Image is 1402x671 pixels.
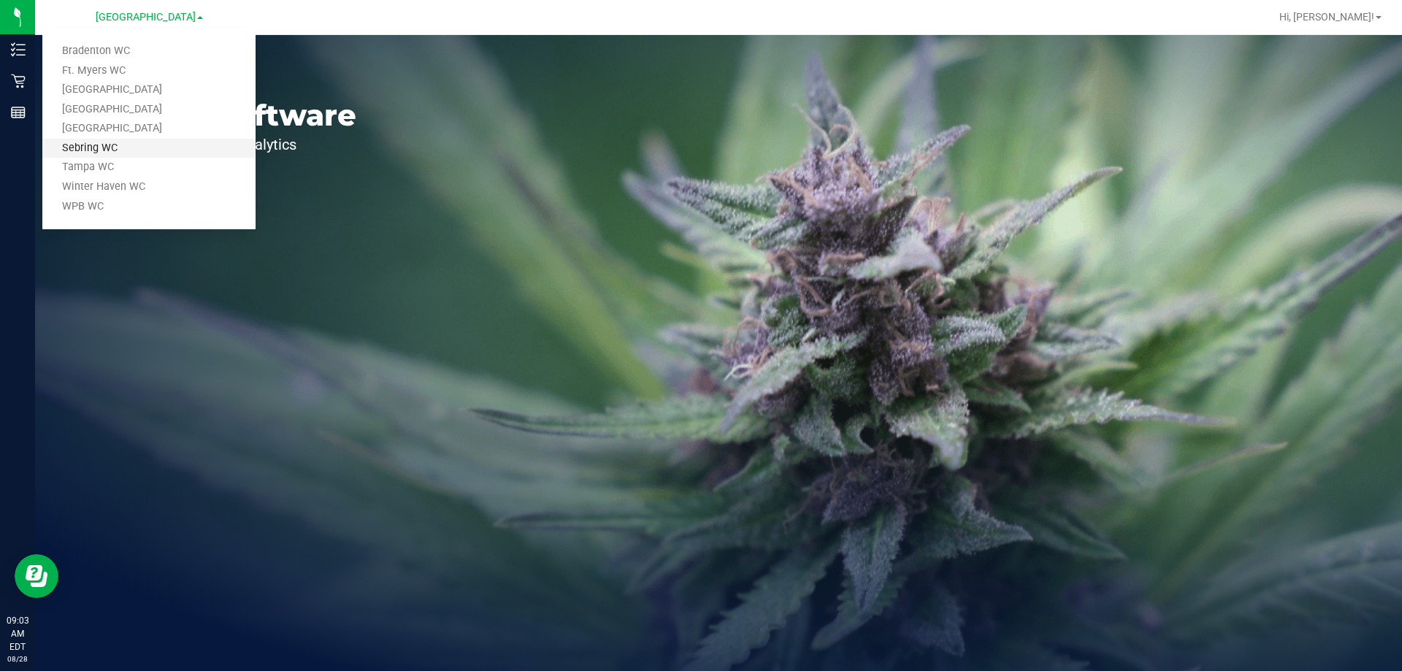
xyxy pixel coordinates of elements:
[11,42,26,57] inline-svg: Inventory
[42,158,256,177] a: Tampa WC
[42,119,256,139] a: [GEOGRAPHIC_DATA]
[7,614,28,653] p: 09:03 AM EDT
[1279,11,1374,23] span: Hi, [PERSON_NAME]!
[42,100,256,120] a: [GEOGRAPHIC_DATA]
[96,11,196,23] span: [GEOGRAPHIC_DATA]
[11,105,26,120] inline-svg: Reports
[11,74,26,88] inline-svg: Retail
[42,61,256,81] a: Ft. Myers WC
[42,177,256,197] a: Winter Haven WC
[42,80,256,100] a: [GEOGRAPHIC_DATA]
[42,42,256,61] a: Bradenton WC
[7,653,28,664] p: 08/28
[42,197,256,217] a: WPB WC
[15,554,58,598] iframe: Resource center
[42,139,256,158] a: Sebring WC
